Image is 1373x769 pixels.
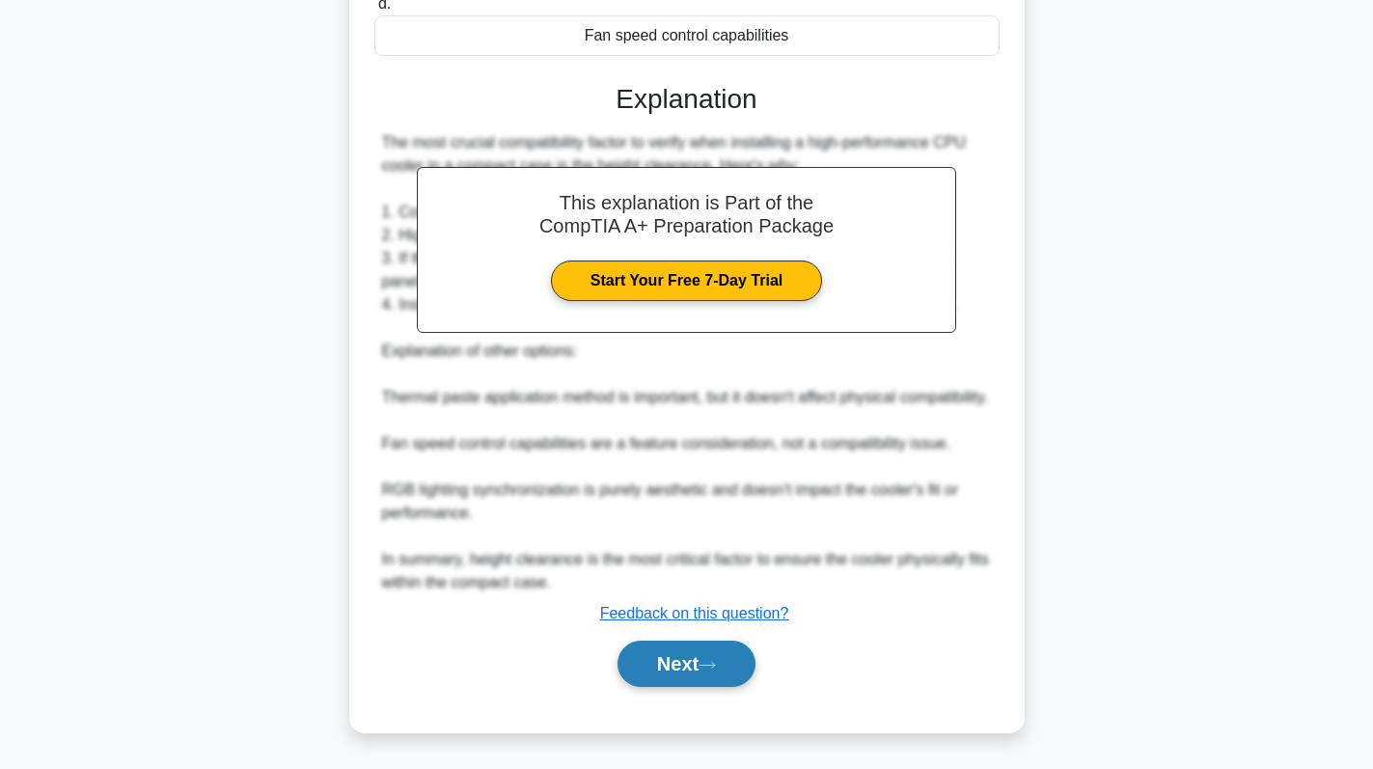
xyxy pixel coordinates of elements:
[551,261,822,301] a: Start Your Free 7-Day Trial
[618,641,755,687] button: Next
[374,15,1000,56] div: Fan speed control capabilities
[386,83,988,116] h3: Explanation
[600,605,789,621] a: Feedback on this question?
[382,131,992,594] div: The most crucial compatibility factor to verify when installing a high-performance CPU cooler in ...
